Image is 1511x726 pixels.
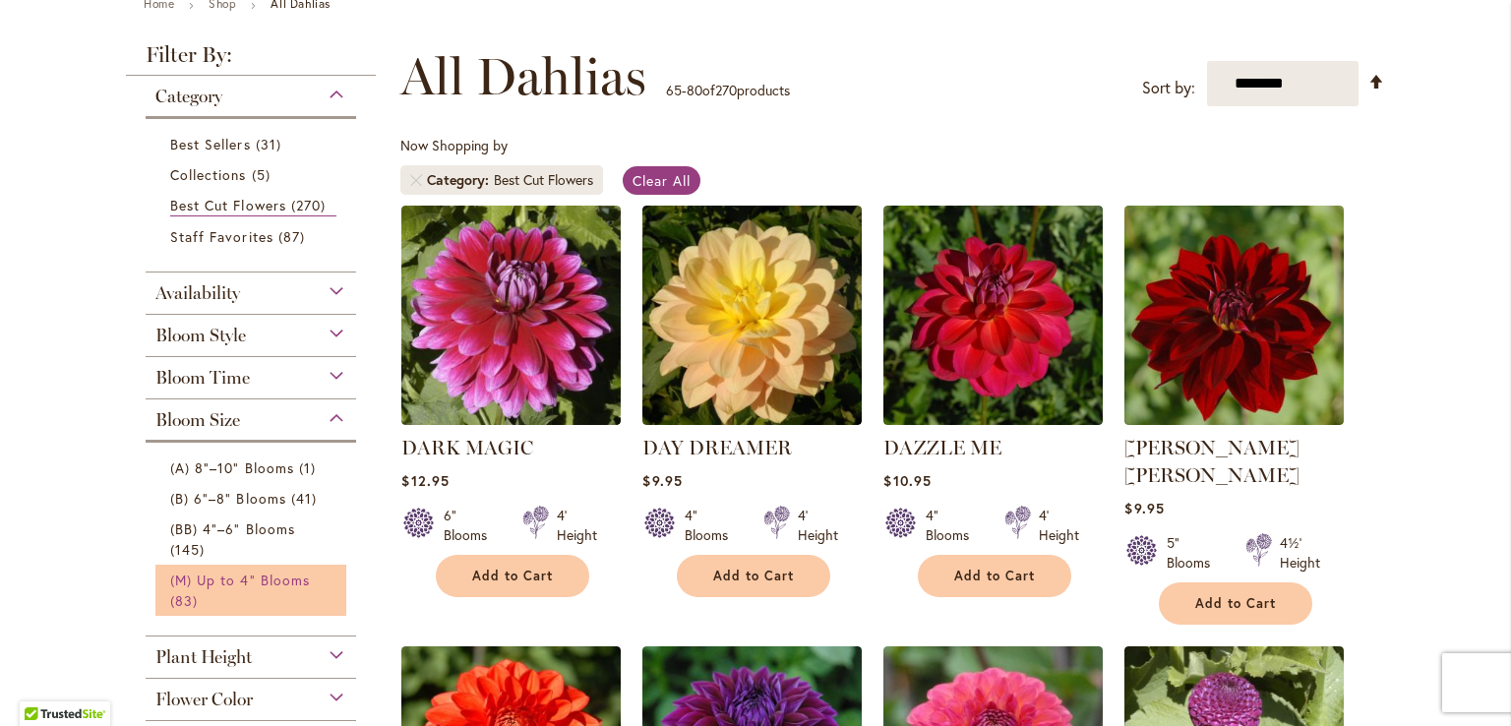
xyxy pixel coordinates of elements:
[252,164,275,185] span: 5
[170,519,295,538] span: (BB) 4"–6" Blooms
[633,171,691,190] span: Clear All
[642,410,862,429] a: DAY DREAMER
[170,227,273,246] span: Staff Favorites
[436,555,589,597] button: Add to Cart
[256,134,286,154] span: 31
[170,518,336,560] a: (BB) 4"–6" Blooms 145
[401,436,533,459] a: DARK MAGIC
[1195,595,1276,612] span: Add to Cart
[666,81,682,99] span: 65
[170,590,203,611] span: 83
[798,506,838,545] div: 4' Height
[1280,533,1320,573] div: 4½' Height
[291,195,331,215] span: 270
[713,568,794,584] span: Add to Cart
[170,165,247,184] span: Collections
[642,471,682,490] span: $9.95
[926,506,981,545] div: 4" Blooms
[687,81,702,99] span: 80
[883,206,1103,425] img: DAZZLE ME
[918,555,1071,597] button: Add to Cart
[642,436,792,459] a: DAY DREAMER
[155,646,252,668] span: Plant Height
[444,506,499,545] div: 6" Blooms
[472,568,553,584] span: Add to Cart
[155,86,222,107] span: Category
[1124,206,1344,425] img: DEBORA RENAE
[126,44,376,76] strong: Filter By:
[170,571,310,589] span: (M) Up to 4" Blooms
[1039,506,1079,545] div: 4' Height
[170,164,336,185] a: Collections
[954,568,1035,584] span: Add to Cart
[666,75,790,106] p: - of products
[170,458,294,477] span: (A) 8"–10" Blooms
[291,488,322,509] span: 41
[170,457,336,478] a: (A) 8"–10" Blooms 1
[400,136,508,154] span: Now Shopping by
[1159,582,1312,625] button: Add to Cart
[642,206,862,425] img: DAY DREAMER
[1124,499,1164,517] span: $9.95
[677,555,830,597] button: Add to Cart
[170,134,336,154] a: Best Sellers
[494,170,593,190] div: Best Cut Flowers
[401,471,449,490] span: $12.95
[883,471,931,490] span: $10.95
[155,409,240,431] span: Bloom Size
[557,506,597,545] div: 4' Height
[685,506,740,545] div: 4" Blooms
[401,410,621,429] a: DARK MAGIC
[1124,410,1344,429] a: DEBORA RENAE
[155,367,250,389] span: Bloom Time
[401,206,621,425] img: DARK MAGIC
[170,489,286,508] span: (B) 6"–8" Blooms
[883,410,1103,429] a: DAZZLE ME
[1142,70,1195,106] label: Sort by:
[15,656,70,711] iframe: Launch Accessibility Center
[170,196,286,214] span: Best Cut Flowers
[155,282,240,304] span: Availability
[170,195,336,216] a: Best Cut Flowers
[170,135,251,153] span: Best Sellers
[299,457,321,478] span: 1
[715,81,737,99] span: 270
[1167,533,1222,573] div: 5" Blooms
[1124,436,1299,487] a: [PERSON_NAME] [PERSON_NAME]
[170,226,336,247] a: Staff Favorites
[410,174,422,186] a: Remove Category Best Cut Flowers
[623,166,700,195] a: Clear All
[170,539,210,560] span: 145
[278,226,310,247] span: 87
[400,47,646,106] span: All Dahlias
[170,488,336,509] a: (B) 6"–8" Blooms 41
[883,436,1001,459] a: DAZZLE ME
[170,570,336,611] a: (M) Up to 4" Blooms 83
[427,170,494,190] span: Category
[155,325,246,346] span: Bloom Style
[155,689,253,710] span: Flower Color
